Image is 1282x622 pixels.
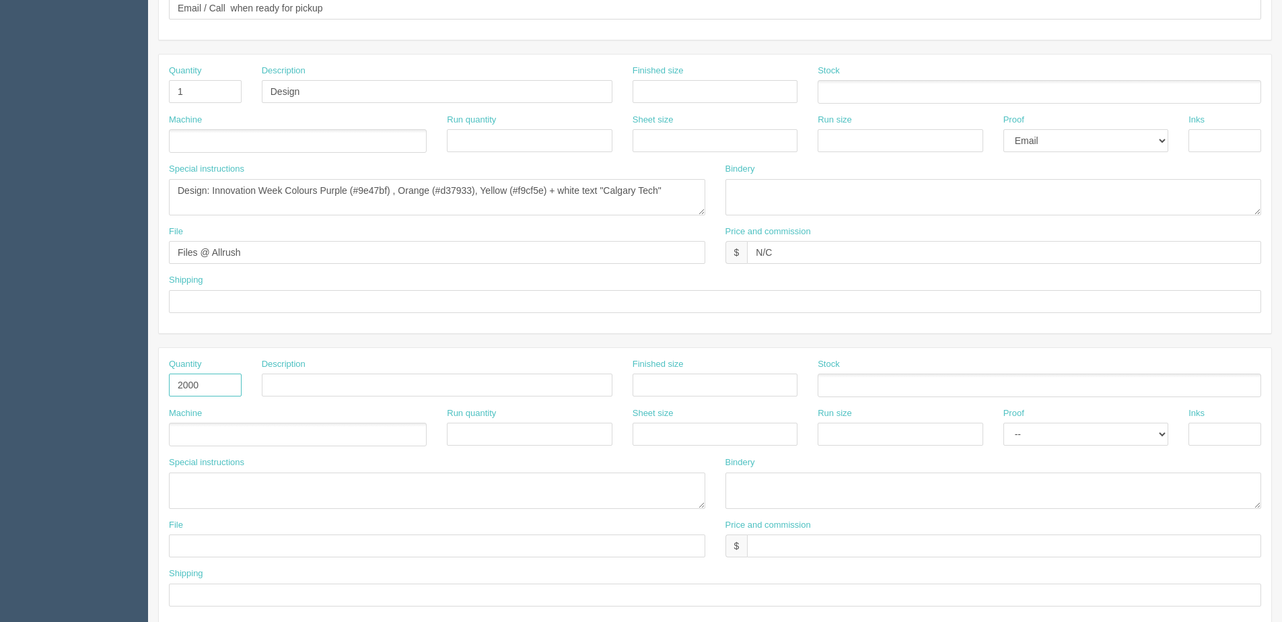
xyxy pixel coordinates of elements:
label: Quantity [169,358,201,371]
label: Quantity [169,65,201,77]
label: Run size [818,114,852,127]
label: Finished size [633,65,684,77]
label: File [169,226,183,238]
label: Machine [169,114,202,127]
label: Price and commission [725,519,811,532]
label: Description [262,65,306,77]
label: Finished size [633,358,684,371]
label: Proof [1003,114,1024,127]
label: Machine [169,407,202,420]
label: File [169,519,183,532]
label: Run size [818,407,852,420]
div: $ [725,241,748,264]
label: Bindery [725,163,755,176]
label: Inks [1188,407,1205,420]
label: Inks [1188,114,1205,127]
label: Sheet size [633,407,674,420]
div: $ [725,534,748,557]
label: Bindery [725,456,755,469]
label: Special instructions [169,456,244,469]
label: Shipping [169,567,203,580]
label: Proof [1003,407,1024,420]
label: Sheet size [633,114,674,127]
textarea: Design: Innovation Week Colours Purple (#9e47bf) , Orange (#d37933), Yellow (#f9cf5e) + white tex... [169,179,705,215]
label: Run quantity [447,407,496,420]
label: Special instructions [169,163,244,176]
label: Stock [818,65,840,77]
label: Shipping [169,274,203,287]
label: Run quantity [447,114,496,127]
label: Stock [818,358,840,371]
label: Price and commission [725,226,811,238]
label: Description [262,358,306,371]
